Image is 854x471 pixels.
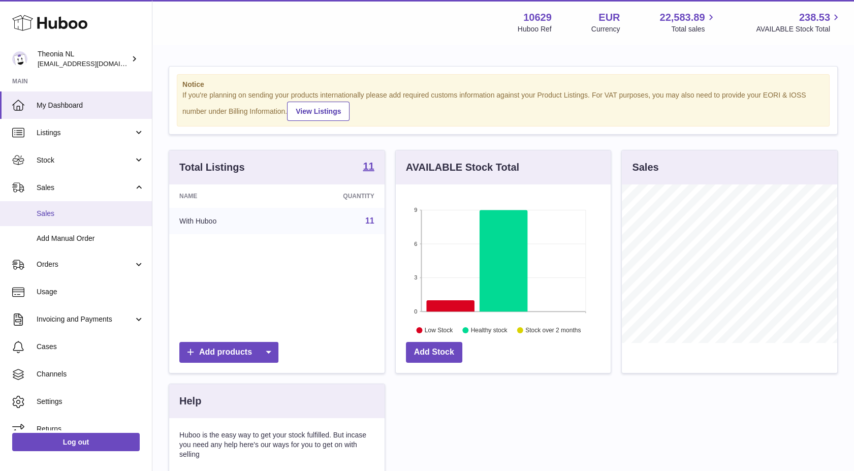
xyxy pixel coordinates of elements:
[169,184,282,208] th: Name
[363,161,374,173] a: 11
[632,161,658,174] h3: Sales
[414,308,417,315] text: 0
[37,155,134,165] span: Stock
[37,397,144,406] span: Settings
[37,369,144,379] span: Channels
[37,128,134,138] span: Listings
[37,183,134,193] span: Sales
[756,11,842,34] a: 238.53 AVAILABLE Stock Total
[37,101,144,110] span: My Dashboard
[37,315,134,324] span: Invoicing and Payments
[169,208,282,234] td: With Huboo
[598,11,620,24] strong: EUR
[37,424,144,434] span: Returns
[179,394,201,408] h3: Help
[179,161,245,174] h3: Total Listings
[406,161,519,174] h3: AVAILABLE Stock Total
[38,59,149,68] span: [EMAIL_ADDRESS][DOMAIN_NAME]
[179,342,278,363] a: Add products
[179,430,374,459] p: Huboo is the easy way to get your stock fulfilled. But incase you need any help here's our ways f...
[363,161,374,171] strong: 11
[414,207,417,213] text: 9
[525,327,581,334] text: Stock over 2 months
[414,241,417,247] text: 6
[37,234,144,243] span: Add Manual Order
[37,287,144,297] span: Usage
[471,327,508,334] text: Healthy stock
[37,342,144,352] span: Cases
[659,11,716,34] a: 22,583.89 Total sales
[591,24,620,34] div: Currency
[182,80,824,89] strong: Notice
[182,90,824,121] div: If you're planning on sending your products internationally please add required customs informati...
[425,327,453,334] text: Low Stock
[37,260,134,269] span: Orders
[12,51,27,67] img: info@wholesomegoods.eu
[287,102,350,121] a: View Listings
[12,433,140,451] a: Log out
[671,24,716,34] span: Total sales
[365,216,374,225] a: 11
[37,209,144,218] span: Sales
[414,274,417,280] text: 3
[38,49,129,69] div: Theonia NL
[518,24,552,34] div: Huboo Ref
[659,11,705,24] span: 22,583.89
[799,11,830,24] span: 238.53
[756,24,842,34] span: AVAILABLE Stock Total
[282,184,384,208] th: Quantity
[523,11,552,24] strong: 10629
[406,342,462,363] a: Add Stock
